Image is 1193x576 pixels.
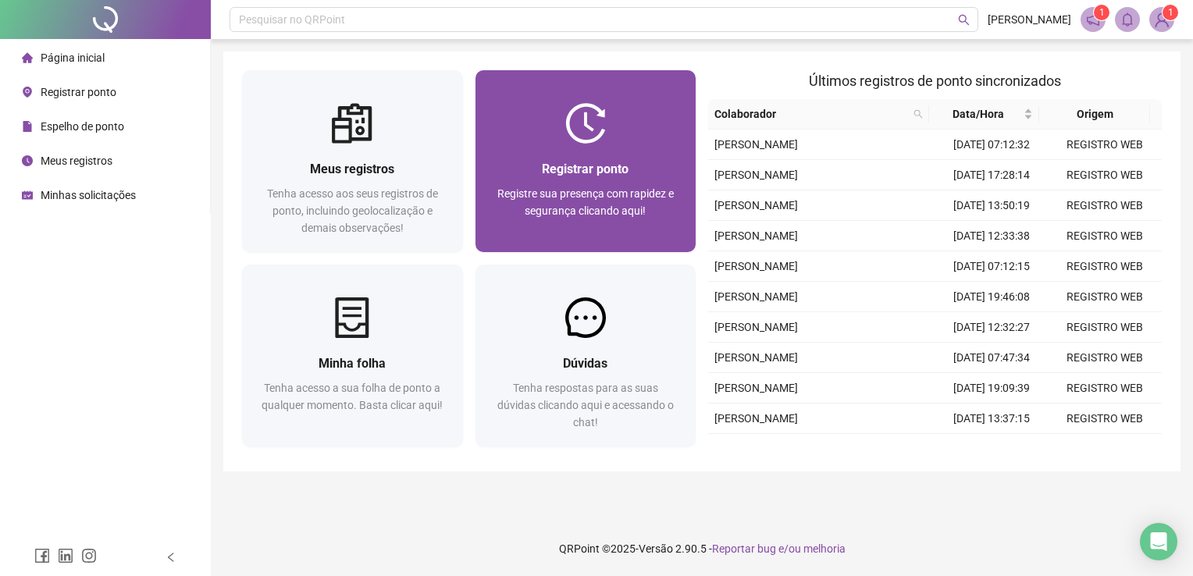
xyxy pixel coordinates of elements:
[1049,282,1162,312] td: REGISTRO WEB
[58,548,73,564] span: linkedin
[22,190,33,201] span: schedule
[542,162,629,176] span: Registrar ponto
[22,52,33,63] span: home
[497,382,674,428] span: Tenha respostas para as suas dúvidas clicando aqui e acessando o chat!
[242,265,463,446] a: Minha folhaTenha acesso a sua folha de ponto a qualquer momento. Basta clicar aqui!
[714,321,798,333] span: [PERSON_NAME]
[1086,12,1100,27] span: notification
[41,155,112,167] span: Meus registros
[809,73,1061,89] span: Últimos registros de ponto sincronizados
[935,190,1049,221] td: [DATE] 13:50:19
[262,382,443,411] span: Tenha acesso a sua folha de ponto a qualquer momento. Basta clicar aqui!
[22,121,33,132] span: file
[1039,99,1149,130] th: Origem
[935,130,1049,160] td: [DATE] 07:12:32
[211,521,1193,576] footer: QRPoint © 2025 - 2.90.5 -
[81,548,97,564] span: instagram
[267,187,438,234] span: Tenha acesso aos seus registros de ponto, incluindo geolocalização e demais observações!
[1049,434,1162,464] td: REGISTRO WEB
[913,109,923,119] span: search
[958,14,970,26] span: search
[712,542,846,555] span: Reportar bug e/ou melhoria
[497,187,674,217] span: Registre sua presença com rapidez e segurança clicando aqui!
[714,351,798,364] span: [PERSON_NAME]
[1049,221,1162,251] td: REGISTRO WEB
[1168,7,1173,18] span: 1
[714,412,798,425] span: [PERSON_NAME]
[1049,343,1162,373] td: REGISTRO WEB
[41,189,136,201] span: Minhas solicitações
[41,120,124,133] span: Espelho de ponto
[310,162,394,176] span: Meus registros
[1094,5,1109,20] sup: 1
[910,102,926,126] span: search
[1120,12,1134,27] span: bell
[714,169,798,181] span: [PERSON_NAME]
[639,542,673,555] span: Versão
[935,160,1049,190] td: [DATE] 17:28:14
[1049,373,1162,404] td: REGISTRO WEB
[1049,130,1162,160] td: REGISTRO WEB
[935,312,1049,343] td: [DATE] 12:32:27
[935,282,1049,312] td: [DATE] 19:46:08
[475,265,696,446] a: DúvidasTenha respostas para as suas dúvidas clicando aqui e acessando o chat!
[242,70,463,252] a: Meus registrosTenha acesso aos seus registros de ponto, incluindo geolocalização e demais observa...
[935,404,1049,434] td: [DATE] 13:37:15
[1049,190,1162,221] td: REGISTRO WEB
[935,343,1049,373] td: [DATE] 07:47:34
[1049,251,1162,282] td: REGISTRO WEB
[1049,160,1162,190] td: REGISTRO WEB
[714,260,798,272] span: [PERSON_NAME]
[41,52,105,64] span: Página inicial
[935,434,1049,464] td: [DATE] 12:33:38
[41,86,116,98] span: Registrar ponto
[1140,523,1177,560] div: Open Intercom Messenger
[22,155,33,166] span: clock-circle
[988,11,1071,28] span: [PERSON_NAME]
[475,70,696,252] a: Registrar pontoRegistre sua presença com rapidez e segurança clicando aqui!
[319,356,386,371] span: Minha folha
[714,138,798,151] span: [PERSON_NAME]
[34,548,50,564] span: facebook
[563,356,607,371] span: Dúvidas
[714,105,907,123] span: Colaborador
[714,290,798,303] span: [PERSON_NAME]
[1049,312,1162,343] td: REGISTRO WEB
[1049,404,1162,434] td: REGISTRO WEB
[935,221,1049,251] td: [DATE] 12:33:38
[714,229,798,242] span: [PERSON_NAME]
[166,552,176,563] span: left
[935,105,1020,123] span: Data/Hora
[929,99,1039,130] th: Data/Hora
[1150,8,1173,31] img: 84078
[714,199,798,212] span: [PERSON_NAME]
[935,373,1049,404] td: [DATE] 19:09:39
[22,87,33,98] span: environment
[714,382,798,394] span: [PERSON_NAME]
[1163,5,1178,20] sup: Atualize o seu contato no menu Meus Dados
[935,251,1049,282] td: [DATE] 07:12:15
[1099,7,1105,18] span: 1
